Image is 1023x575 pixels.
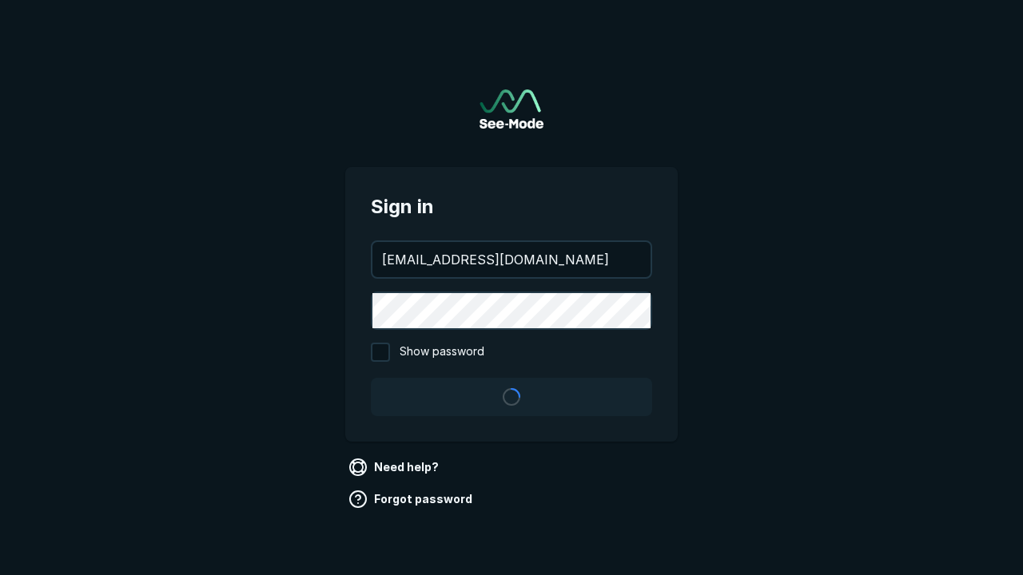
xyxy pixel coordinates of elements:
a: Go to sign in [480,89,543,129]
a: Need help? [345,454,445,480]
img: See-Mode Logo [480,89,543,129]
input: your@email.com [372,242,651,277]
span: Show password [400,343,484,362]
span: Sign in [371,192,652,221]
a: Forgot password [345,486,479,512]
